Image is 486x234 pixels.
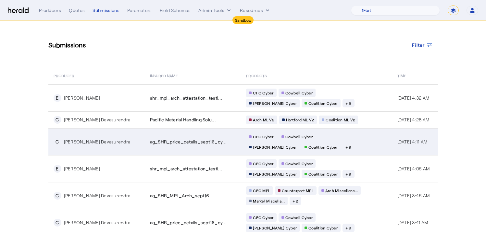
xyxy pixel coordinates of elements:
span: [PERSON_NAME] Cyber [253,144,297,150]
button: Filter [407,39,438,51]
div: Parameters [127,7,152,14]
span: [PERSON_NAME] Cyber [253,101,297,106]
span: Pacific Material Handling Solu... [150,117,216,123]
span: [PERSON_NAME] Cyber [253,225,297,230]
span: Time [397,72,406,79]
span: ag_SHR_price_details_sept16_cy... [150,219,227,226]
div: [PERSON_NAME] Devasurendra [64,139,131,145]
span: ag_SHR_MPL_Arch_sept16 [150,192,209,199]
span: PRODUCER [54,72,75,79]
span: Markel Miscella... [253,198,285,203]
span: + 2 [293,198,298,203]
div: [PERSON_NAME] [64,95,100,101]
div: Field Schemas [160,7,191,14]
div: Submissions [93,7,119,14]
button: internal dropdown menu [198,7,232,14]
span: Cowbell Cyber [285,134,313,139]
div: C [54,138,61,146]
span: PRODUCTS [246,72,267,79]
div: E [54,94,61,102]
span: + 9 [345,171,352,177]
div: [PERSON_NAME] [64,166,100,172]
button: Resources dropdown menu [240,7,271,14]
span: Coalition Cyber [308,101,338,106]
span: Filter [412,42,425,48]
span: shr_mpl_arch_attestation_testi... [150,95,222,101]
span: [DATE] 3:46 AM [397,193,430,198]
div: C [54,219,61,227]
span: + 9 [345,144,352,150]
span: Counterpart MPL [282,188,314,193]
span: CFC Cyber [253,161,273,166]
span: ag_SHR_price_details_sept16_cy... [150,139,227,145]
div: Sandbox [232,16,254,24]
span: Coalition Cyber [308,225,338,230]
div: [PERSON_NAME] Devasurendra [64,219,131,226]
span: Arch Miscellane... [325,188,358,193]
span: Hartford ML V2 [286,117,314,122]
div: E [54,165,61,173]
span: [PERSON_NAME] Cyber [253,171,297,177]
span: Coalition Cyber [308,144,338,150]
h3: Submissions [48,40,86,49]
span: CFC Cyber [253,215,273,220]
span: + 9 [345,225,352,230]
span: Cowbell Cyber [285,215,313,220]
div: C [54,116,61,124]
span: Coalition Cyber [308,171,338,177]
span: + 9 [345,101,352,106]
div: C [54,192,61,200]
span: [DATE] 3:41 AM [397,220,428,225]
span: [DATE] 4:28 AM [397,117,430,122]
div: Quotes [69,7,85,14]
span: Coalition ML V2 [326,117,355,122]
span: shr_mpl_arch_attestation_testi... [150,166,222,172]
span: Arch ML V2 [253,117,274,122]
div: [PERSON_NAME] Devasurendra [64,192,131,199]
span: [DATE] 4:32 AM [397,95,430,101]
img: Herald Logo [8,7,29,14]
div: Producers [39,7,61,14]
span: CFC MPL [253,188,270,193]
span: CFC Cyber [253,90,273,95]
div: [PERSON_NAME] Devasurendra [64,117,131,123]
span: Cowbell Cyber [285,90,313,95]
span: CFC Cyber [253,134,273,139]
span: [DATE] 4:11 AM [397,139,428,144]
span: [DATE] 4:06 AM [397,166,430,171]
span: Cowbell Cyber [285,161,313,166]
span: Insured Name [150,72,178,79]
